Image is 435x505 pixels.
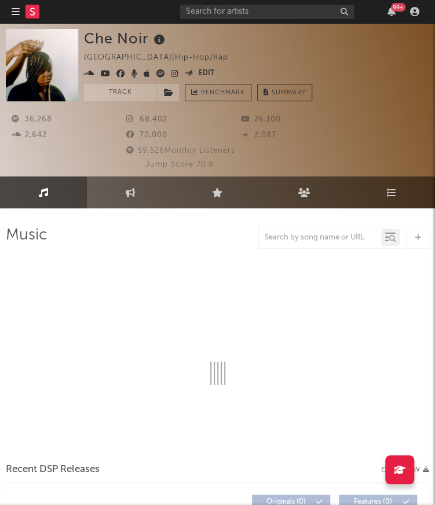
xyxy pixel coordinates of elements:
span: Recent DSP Releases [6,463,100,477]
input: Search by song name or URL [259,233,381,242]
div: [GEOGRAPHIC_DATA] | Hip-Hop/Rap [84,51,242,65]
span: 36,268 [12,116,52,123]
button: Track [84,84,156,101]
span: 59,526 Monthly Listeners [125,147,235,154]
span: Summary [272,90,306,96]
span: 70,000 [126,131,167,139]
span: Jump Score: 70.8 [145,161,214,168]
span: 26,100 [241,116,281,123]
button: Edit [199,67,214,81]
div: Che Noir [84,29,168,48]
span: 68,402 [126,116,167,123]
span: Benchmark [201,86,245,100]
div: 99 + [391,3,405,12]
span: 2,087 [241,131,276,139]
button: Summary [257,84,312,101]
button: 99+ [388,7,396,16]
input: Search for artists [180,5,354,19]
span: 2,642 [12,131,47,139]
button: Export CSV [381,466,429,473]
a: Benchmark [185,84,251,101]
